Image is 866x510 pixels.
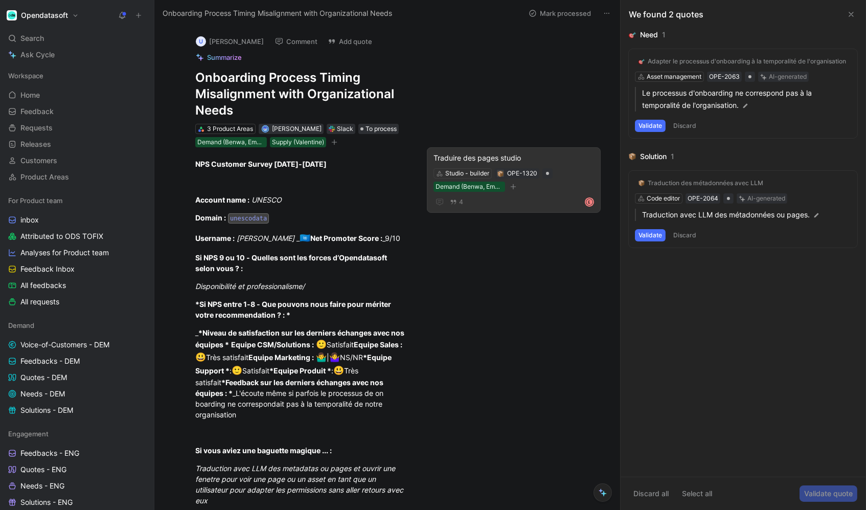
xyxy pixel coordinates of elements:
a: Product Areas [4,169,150,185]
a: Needs - ENG [4,478,150,494]
button: View actions [135,356,146,366]
span: 🤷‍♀ [329,352,340,362]
div: Slack [337,124,353,134]
img: 🎯 [629,31,636,38]
div: Supply (Valentine) [272,137,324,147]
span: Voice-of-Customers - DEM [20,340,109,350]
em: Traduction avec LLM des metadatas ou pages et ouvrir une fenetre pour voir une page ou un asset e... [195,464,405,505]
div: 3 Product Areas [207,124,253,134]
p: Le processus d'onboarding ne correspond pas à la temporalité de l'organisation. [642,87,851,112]
span: [PERSON_NAME] [272,125,322,132]
button: View actions [135,215,146,225]
div: Solution [640,150,667,163]
div: OPE-1320 [507,168,537,179]
button: Validate quote [800,485,857,502]
span: 😃 [195,352,206,362]
button: View actions [135,248,146,258]
div: For Product teaminboxAttributed to ODS TOFIXAnalyses for Product teamFeedback InboxAll feedbacksA... [4,193,150,309]
button: Validate [635,229,666,241]
div: Engagement [4,426,150,441]
span: To process [366,124,397,134]
div: For Product team [4,193,150,208]
span: Feedback [20,106,54,117]
a: Releases [4,137,150,152]
button: View actions [135,481,146,491]
button: Mark processed [524,6,596,20]
div: Demand (Benwa, Emeline) [197,137,265,147]
span: Analyses for Product team [20,248,109,258]
div: Traduire des pages studio [434,152,594,164]
button: View actions [135,280,146,291]
em: Disponibilité et professionalisme/ [195,282,305,291]
h1: Opendatasoft [21,11,68,20]
img: pen.svg [742,102,749,109]
button: 📦 [497,170,504,177]
div: Search [4,31,150,46]
strong: Equipe Marketing : [248,353,314,362]
strong: Si NPS 9 ou 10 - Quelles sont les forces d’Opendatasoft selon vous ? : [195,253,389,273]
div: 1 [662,29,666,41]
img: 📦 [639,180,645,186]
strong: NPS Customer Survey [DATE]-[DATE] [195,160,327,168]
span: 🤷‍♂ [316,352,327,362]
div: Demand (Benwa, Emeline) [436,182,503,192]
a: All requests [4,294,150,309]
strong: Si vous aviez une baguette magique ... : [195,446,332,455]
span: 🇺🇳 [300,233,310,243]
span: 🙂 [316,339,327,349]
a: Voice-of-Customers - DEM [4,337,150,352]
button: U[PERSON_NAME] [191,34,268,49]
strong: Domain : [195,213,226,222]
span: Quotes - ENG [20,464,66,475]
a: Feedback [4,104,150,119]
span: Search [20,32,44,45]
span: Feedbacks - ENG [20,448,79,458]
a: Feedbacks - ENG [4,446,150,461]
button: Select all [677,485,717,502]
code: unescodata [228,213,269,224]
a: Home [4,87,150,103]
em: _ [195,328,198,337]
button: 🎯Adapter le processus d'onboarding à la temporalité de l'organisation [635,55,850,68]
button: Comment [270,34,322,49]
a: Customers [4,153,150,168]
div: EngagementFeedbacks - ENGQuotes - ENGNeeds - ENGSolutions - ENG [4,426,150,510]
button: View actions [135,231,146,241]
button: 📦Traduction des métadonnées avec LLM [635,177,767,189]
img: pen.svg [813,212,820,219]
span: 😃 [333,365,344,375]
button: View actions [135,464,146,475]
span: inbox [20,215,39,225]
span: 4 [459,199,463,205]
div: Adapter le processus d'onboarding à la temporalité de l'organisation [648,57,846,65]
div: Demand [4,318,150,333]
span: Needs - DEM [20,389,65,399]
button: Discard [670,229,700,241]
button: View actions [135,497,146,507]
a: Needs - DEM [4,386,150,402]
strong: Equipe Sales : [354,340,402,349]
span: Attributed to ODS TOFIX [20,231,103,241]
strong: Net Promoter Score : [310,234,382,242]
span: Quotes - DEM [20,372,67,383]
button: View actions [135,340,146,350]
button: OpendatasoftOpendatasoft [4,8,81,23]
div: Workspace [4,68,150,83]
button: View actions [135,264,146,274]
img: 📦 [629,153,636,160]
p: Traduction avec LLM des métadonnées ou pages. [642,209,851,221]
a: inbox [4,212,150,228]
a: All feedbacks [4,278,150,293]
div: 1 [671,150,674,163]
a: Solutions - DEM [4,403,150,418]
span: Engagement [8,429,49,439]
div: Need [640,29,658,41]
img: 📦 [497,171,504,177]
strong: *Equipe Support * [195,353,393,375]
span: Feedbacks - DEM [20,356,80,366]
div: Studio - builder [445,168,489,179]
strong: *Niveau de satisfaction sur les derniers échanges avec nos équipes * [195,328,406,349]
strong: *Equipe Produit * [269,366,331,375]
span: Feedback Inbox [20,264,75,274]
